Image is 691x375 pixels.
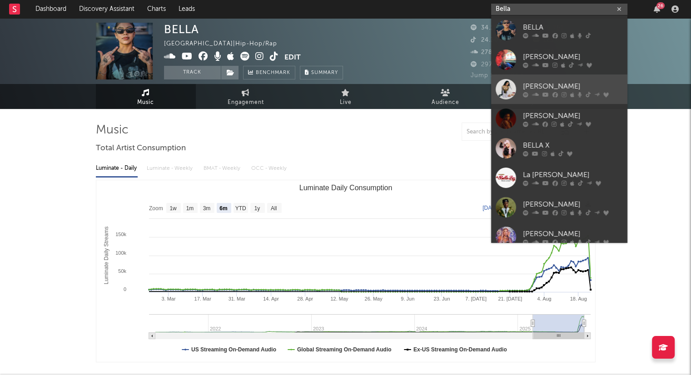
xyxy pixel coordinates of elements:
a: [PERSON_NAME] [491,192,627,222]
div: BELLA [523,22,623,33]
text: 1w [169,205,177,212]
text: 0 [123,286,126,292]
span: Benchmark [256,68,290,79]
text: 14. Apr [263,296,279,301]
a: [PERSON_NAME] [491,45,627,74]
text: 150k [115,232,126,237]
a: [PERSON_NAME] [491,104,627,133]
div: [GEOGRAPHIC_DATA] | Hip-Hop/Rap [164,39,288,49]
text: Ex-US Streaming On-Demand Audio [413,346,507,353]
a: Audience [396,84,496,109]
text: 4. Aug [537,296,551,301]
text: 7. [DATE] [465,296,487,301]
a: BELLA [491,15,627,45]
svg: Luminate Daily Consumption [96,180,595,362]
span: 24.300 [471,37,502,43]
text: 1m [186,205,194,212]
text: 3. Mar [161,296,176,301]
a: BELLA X [491,133,627,163]
a: Benchmark [243,66,295,79]
text: [DATE] [482,205,500,211]
a: [PERSON_NAME] [491,222,627,252]
div: BELLA X [523,140,623,151]
span: Jump Score: 84.5 [471,73,524,79]
button: Track [164,66,221,79]
text: 18. Aug [570,296,587,301]
text: 100k [115,250,126,256]
div: BELLA [164,23,199,36]
text: 21. [DATE] [498,296,522,301]
span: 297.435 Monthly Listeners [471,62,561,68]
input: Search for artists [491,4,627,15]
div: [PERSON_NAME] [523,199,623,210]
a: Engagement [196,84,296,109]
div: [PERSON_NAME] [523,51,623,62]
text: Zoom [149,205,163,212]
a: La [PERSON_NAME] [491,163,627,192]
a: [PERSON_NAME] [491,74,627,104]
div: 26 [656,2,665,9]
button: Edit [284,52,301,63]
div: La [PERSON_NAME] [523,169,623,180]
a: Music [96,84,196,109]
div: [PERSON_NAME] [523,81,623,92]
text: YTD [235,205,246,212]
text: 31. Mar [228,296,245,301]
span: Music [137,97,154,108]
button: Summary [300,66,343,79]
div: [PERSON_NAME] [523,110,623,121]
text: 28. Apr [297,296,313,301]
span: Engagement [228,97,264,108]
span: Live [340,97,352,108]
text: All [270,205,276,212]
text: 1y [254,205,260,212]
span: Total Artist Consumption [96,143,186,154]
text: Luminate Daily Consumption [299,184,392,192]
text: Global Streaming On-Demand Audio [297,346,391,353]
text: US Streaming On-Demand Audio [191,346,276,353]
text: 26. May [364,296,383,301]
text: 23. Jun [433,296,450,301]
text: 6m [219,205,227,212]
text: 17. Mar [194,296,211,301]
button: 26 [654,5,660,13]
div: Luminate - Daily [96,161,138,176]
text: 50k [118,268,126,274]
a: Live [296,84,396,109]
span: Summary [311,70,338,75]
text: 9. Jun [401,296,414,301]
input: Search by song name or URL [462,128,558,136]
span: 34.101 [471,25,501,31]
span: 278 [471,49,492,55]
text: 3m [203,205,210,212]
span: Audience [432,97,459,108]
div: [PERSON_NAME] [523,228,623,239]
text: 12. May [330,296,348,301]
text: Luminate Daily Streams [103,227,109,284]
